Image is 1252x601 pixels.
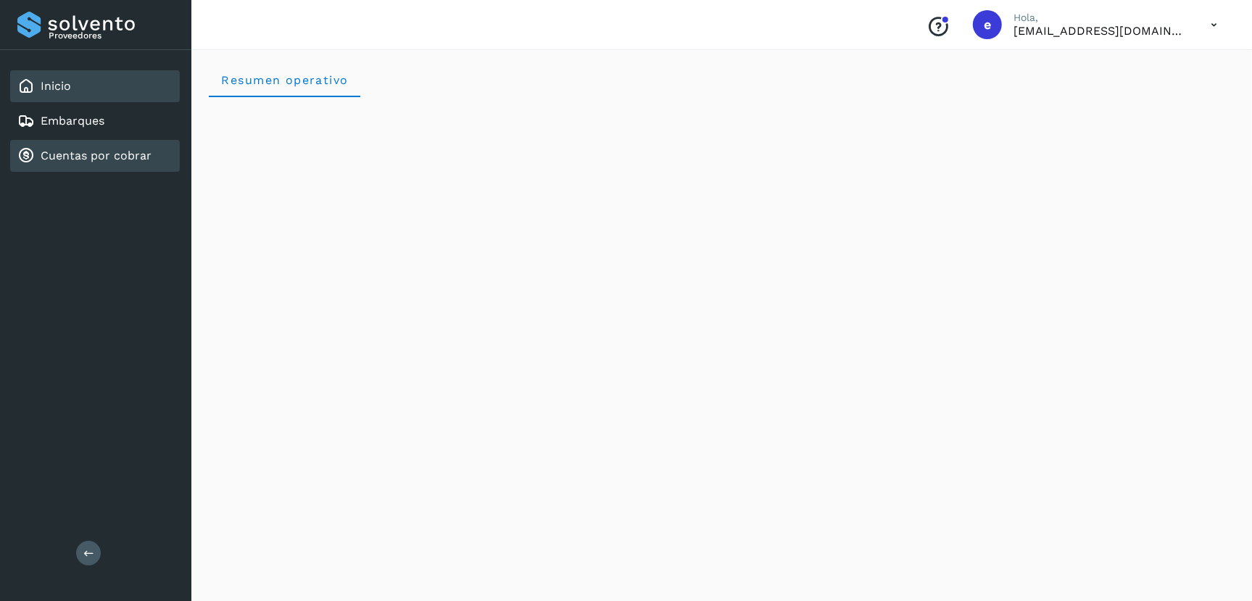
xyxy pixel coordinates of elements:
[10,105,180,137] div: Embarques
[41,149,152,162] a: Cuentas por cobrar
[220,73,349,87] span: Resumen operativo
[1013,12,1187,24] p: Hola,
[41,114,104,128] a: Embarques
[10,70,180,102] div: Inicio
[41,79,71,93] a: Inicio
[1013,24,1187,38] p: ebenezer5009@gmail.com
[49,30,174,41] p: Proveedores
[10,140,180,172] div: Cuentas por cobrar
